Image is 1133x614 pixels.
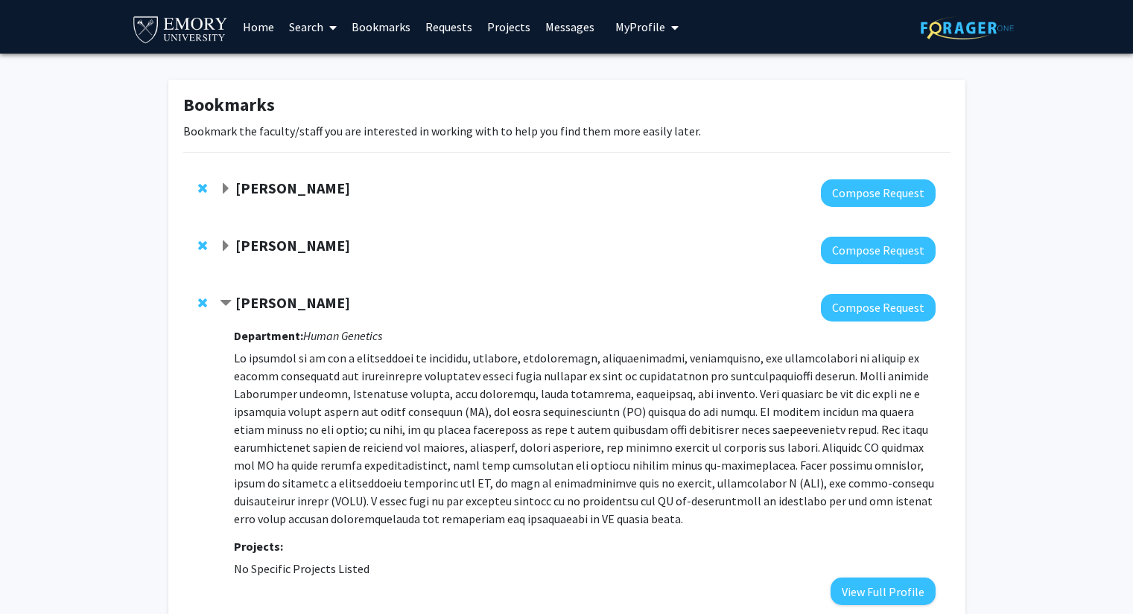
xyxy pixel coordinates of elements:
span: Remove Charles Bou-Nader from bookmarks [198,182,207,194]
button: Compose Request to Charles Bou-Nader [821,179,936,207]
span: My Profile [615,19,665,34]
img: Emory University Logo [131,12,230,45]
a: Messages [538,1,602,53]
p: Bookmark the faculty/staff you are interested in working with to help you find them more easily l... [183,122,950,140]
h1: Bookmarks [183,95,950,116]
span: Contract David Weinshenker Bookmark [220,298,232,310]
span: Remove Matt Rowan from bookmarks [198,240,207,252]
span: No Specific Projects Listed [234,561,369,576]
span: Expand Matt Rowan Bookmark [220,240,232,252]
span: Expand Charles Bou-Nader Bookmark [220,183,232,195]
strong: [PERSON_NAME] [235,293,350,312]
button: Compose Request to Matt Rowan [821,237,936,264]
span: Remove David Weinshenker from bookmarks [198,297,207,309]
button: Compose Request to David Weinshenker [821,294,936,322]
button: View Full Profile [831,578,936,605]
a: Requests [418,1,480,53]
strong: [PERSON_NAME] [235,236,350,255]
i: Human Genetics [303,328,382,343]
strong: Projects: [234,539,283,554]
iframe: Chat [11,547,63,603]
a: Bookmarks [344,1,418,53]
a: Home [235,1,282,53]
strong: Department: [234,328,303,343]
a: Projects [480,1,538,53]
p: Lo ipsumdol si am con a elitseddoei te incididu, utlabore, etdoloremagn, aliquaenimadmi, veniamqu... [234,349,935,528]
a: Search [282,1,344,53]
strong: [PERSON_NAME] [235,179,350,197]
img: ForagerOne Logo [921,16,1014,39]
